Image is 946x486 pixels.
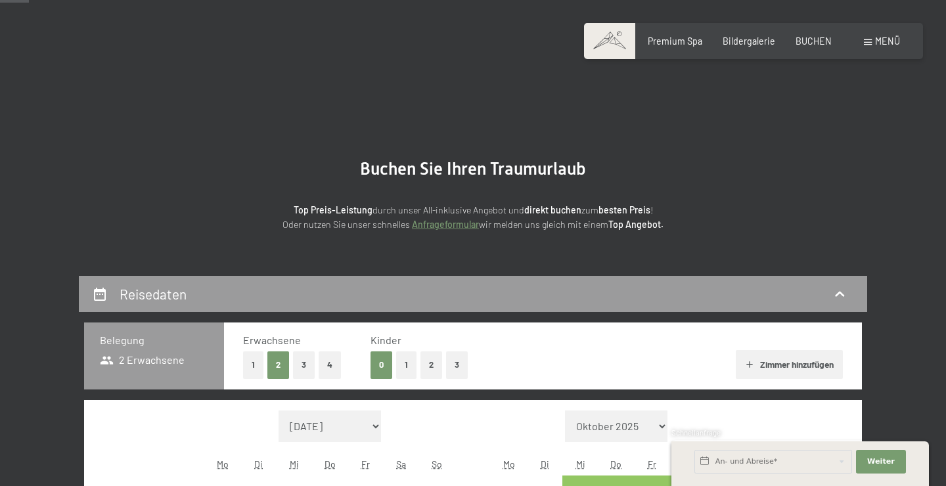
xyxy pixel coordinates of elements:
[325,458,336,470] abbr: Donnerstag
[576,458,585,470] abbr: Mittwoch
[371,334,401,346] span: Kinder
[294,204,372,215] strong: Top Preis-Leistung
[867,456,895,467] span: Weiter
[319,351,341,378] button: 4
[420,351,442,378] button: 2
[796,35,832,47] a: BUCHEN
[856,450,906,474] button: Weiter
[736,350,843,379] button: Zimmer hinzufügen
[598,204,650,215] strong: besten Preis
[524,204,581,215] strong: direkt buchen
[610,458,621,470] abbr: Donnerstag
[371,351,392,378] button: 0
[432,458,442,470] abbr: Sonntag
[290,458,299,470] abbr: Mittwoch
[243,334,301,346] span: Erwachsene
[217,458,229,470] abbr: Montag
[254,458,263,470] abbr: Dienstag
[361,458,370,470] abbr: Freitag
[293,351,315,378] button: 3
[723,35,775,47] a: Bildergalerie
[671,428,721,437] span: Schnellanfrage
[608,219,664,230] strong: Top Angebot.
[120,286,187,302] h2: Reisedaten
[412,219,479,230] a: Anfrageformular
[446,351,468,378] button: 3
[100,333,208,347] h3: Belegung
[184,203,762,232] p: durch unser All-inklusive Angebot und zum ! Oder nutzen Sie unser schnelles wir melden uns gleich...
[875,35,900,47] span: Menü
[503,458,515,470] abbr: Montag
[267,351,289,378] button: 2
[648,458,656,470] abbr: Freitag
[396,351,417,378] button: 1
[396,458,406,470] abbr: Samstag
[648,35,702,47] a: Premium Spa
[100,353,185,367] span: 2 Erwachsene
[541,458,549,470] abbr: Dienstag
[360,159,586,179] span: Buchen Sie Ihren Traumurlaub
[243,351,263,378] button: 1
